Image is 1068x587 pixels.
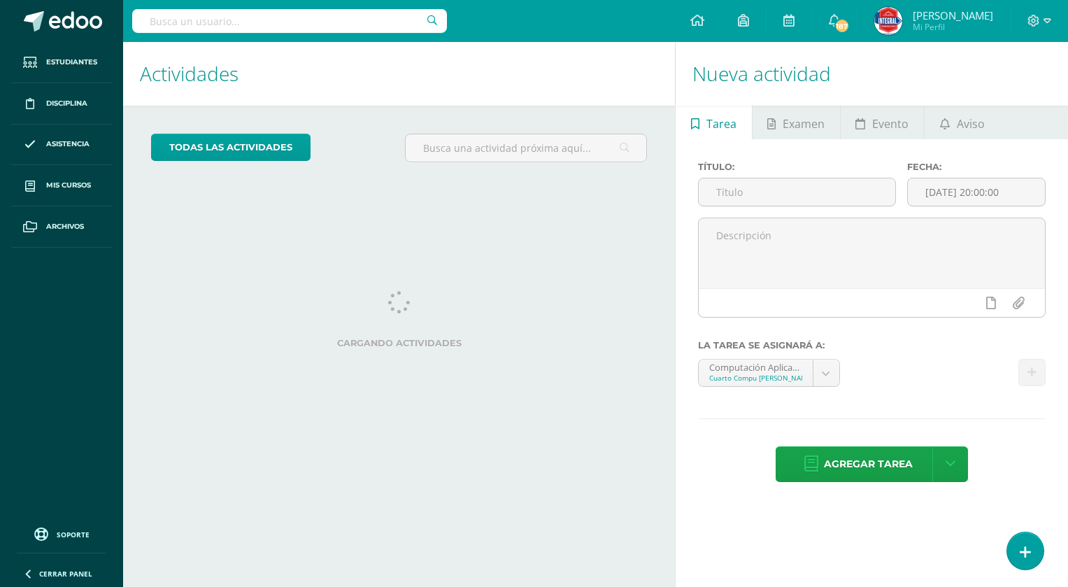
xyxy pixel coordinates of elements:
[706,107,736,141] span: Tarea
[709,373,802,383] div: Cuarto Compu [PERSON_NAME]. C.C.L.L. en Computación
[151,338,647,348] label: Cargando actividades
[11,125,112,166] a: Asistencia
[676,106,751,139] a: Tarea
[46,57,97,68] span: Estudiantes
[709,360,802,373] div: Computación Aplicada 'A'
[17,524,106,543] a: Soporte
[11,83,112,125] a: Disciplina
[841,106,924,139] a: Evento
[925,106,999,139] a: Aviso
[140,42,658,106] h1: Actividades
[406,134,647,162] input: Busca una actividad próxima aquí...
[46,139,90,150] span: Asistencia
[46,180,91,191] span: Mis cursos
[11,42,112,83] a: Estudiantes
[872,107,909,141] span: Evento
[698,340,1046,351] label: La tarea se asignará a:
[699,360,839,386] a: Computación Aplicada 'A'Cuarto Compu [PERSON_NAME]. C.C.L.L. en Computación
[908,178,1045,206] input: Fecha de entrega
[39,569,92,579] span: Cerrar panel
[907,162,1046,172] label: Fecha:
[11,165,112,206] a: Mis cursos
[132,9,447,33] input: Busca un usuario...
[957,107,985,141] span: Aviso
[913,21,993,33] span: Mi Perfil
[783,107,825,141] span: Examen
[698,162,896,172] label: Título:
[913,8,993,22] span: [PERSON_NAME]
[46,98,87,109] span: Disciplina
[699,178,895,206] input: Título
[874,7,902,35] img: 5b05793df8038e2f74dd67e63a03d3f6.png
[753,106,840,139] a: Examen
[46,221,84,232] span: Archivos
[11,206,112,248] a: Archivos
[834,18,850,34] span: 187
[692,42,1051,106] h1: Nueva actividad
[151,134,311,161] a: todas las Actividades
[57,530,90,539] span: Soporte
[824,447,913,481] span: Agregar tarea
